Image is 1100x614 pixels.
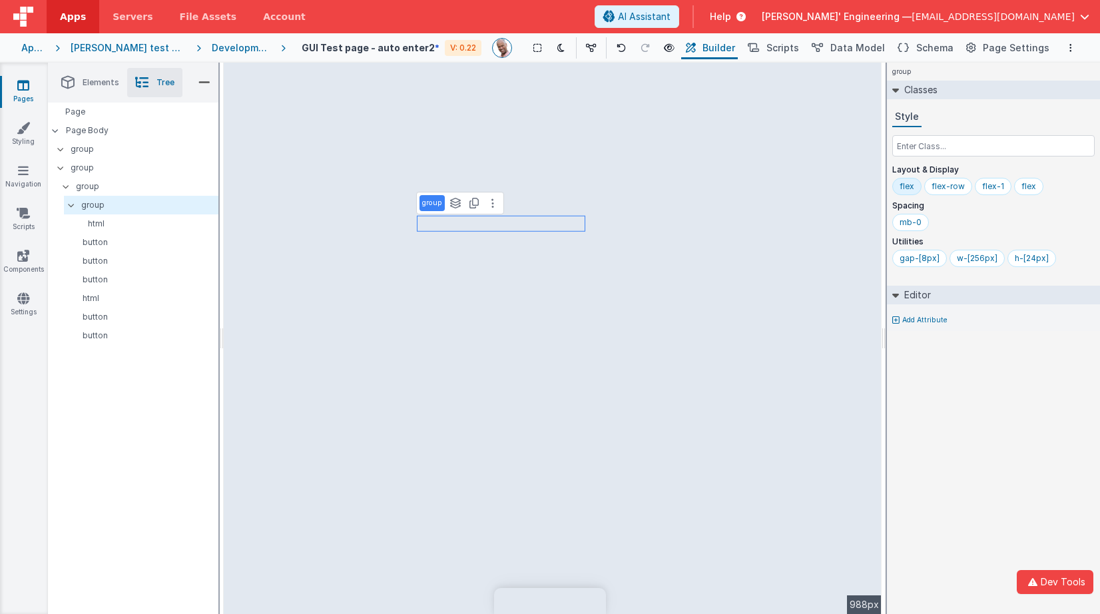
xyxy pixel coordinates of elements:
p: html [75,218,218,229]
div: Development [212,41,270,55]
button: Schema [893,37,956,59]
h4: GUI Test page - auto enter2 [302,43,435,53]
span: [EMAIL_ADDRESS][DOMAIN_NAME] [912,10,1075,23]
input: Enter Class... [892,135,1095,156]
div: [PERSON_NAME] test App [71,41,186,55]
h2: Classes [899,81,938,99]
span: Page Settings [983,41,1049,55]
div: mb-0 [900,217,922,228]
span: Schema [916,41,954,55]
span: [PERSON_NAME]' Engineering — [762,10,912,23]
p: button [69,256,218,266]
div: Page [48,103,218,121]
span: AI Assistant [618,10,671,23]
div: gap-[8px] [900,253,940,264]
div: Apps [21,41,45,55]
div: flex [1021,181,1036,192]
span: Data Model [830,41,885,55]
p: Layout & Display [892,164,1095,175]
img: 11ac31fe5dc3d0eff3fbbbf7b26fa6e1 [493,39,511,57]
span: Servers [113,10,152,23]
div: w-[256px] [957,253,997,264]
button: [PERSON_NAME]' Engineering — [EMAIL_ADDRESS][DOMAIN_NAME] [762,10,1089,23]
button: Add Attribute [892,315,1095,326]
p: group [422,198,442,208]
p: Spacing [892,200,1095,211]
button: Options [1063,40,1079,56]
span: Apps [60,10,86,23]
p: group [71,142,218,156]
div: V: 0.22 [445,40,481,56]
button: AI Assistant [595,5,679,28]
span: Builder [702,41,735,55]
p: button [69,237,218,248]
div: flex [900,181,914,192]
div: flex-1 [982,181,1004,192]
p: Page Body [66,125,219,136]
span: File Assets [180,10,237,23]
p: html [69,293,218,304]
div: h-[24px] [1015,253,1049,264]
h2: Editor [899,286,931,304]
span: Elements [83,77,119,88]
span: Scripts [766,41,799,55]
p: group [81,198,218,212]
button: Data Model [807,37,888,59]
div: flex-row [932,181,965,192]
p: button [69,274,218,285]
p: Add Attribute [902,315,948,326]
button: Dev Tools [1017,570,1093,594]
p: group [76,179,218,194]
button: Builder [681,37,738,59]
p: button [69,330,218,341]
p: button [69,312,218,322]
button: Style [892,107,922,127]
span: Help [710,10,731,23]
h4: group [887,63,916,81]
p: group [71,160,218,175]
p: Utilities [892,236,1095,247]
button: Scripts [743,37,802,59]
button: Page Settings [962,37,1052,59]
div: --> [224,63,882,614]
div: 988px [847,595,882,614]
span: Tree [156,77,174,88]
